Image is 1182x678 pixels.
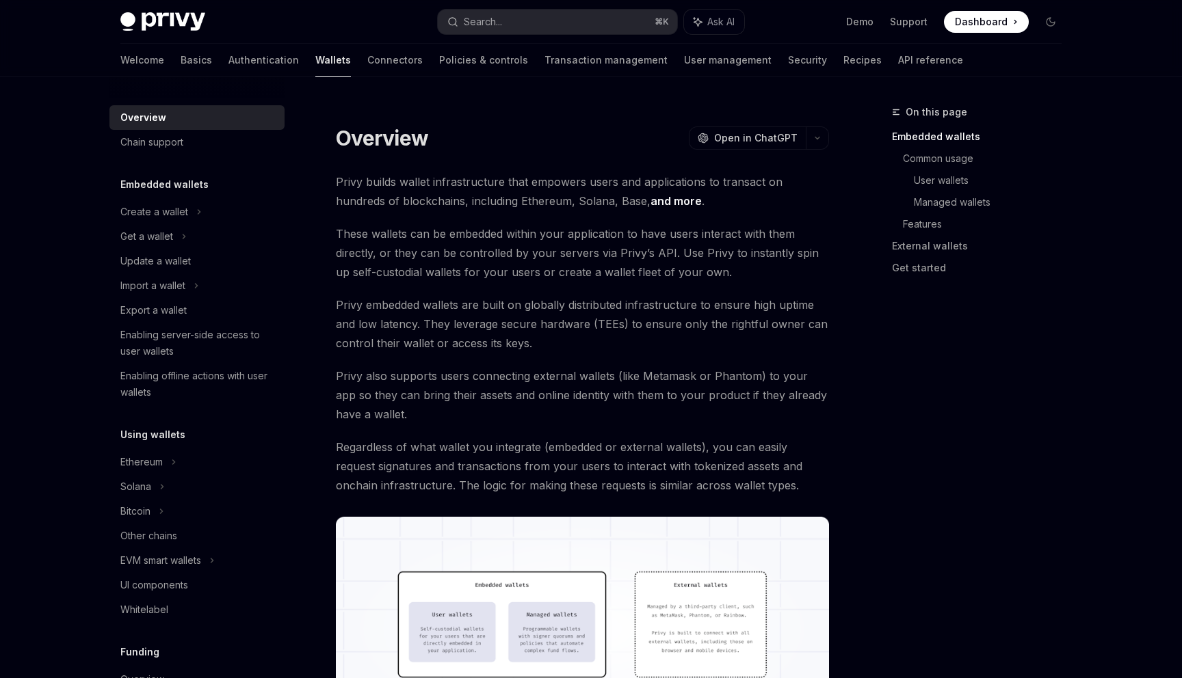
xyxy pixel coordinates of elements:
a: Get started [892,257,1073,279]
span: These wallets can be embedded within your application to have users interact with them directly, ... [336,224,829,282]
a: Overview [109,105,285,130]
a: Enabling offline actions with user wallets [109,364,285,405]
div: Chain support [120,134,183,150]
div: Whitelabel [120,601,168,618]
div: Solana [120,478,151,495]
div: Search... [464,14,502,30]
a: User management [684,44,772,77]
a: UI components [109,573,285,597]
h5: Embedded wallets [120,176,209,193]
div: EVM smart wallets [120,552,201,569]
a: Support [890,15,928,29]
a: Wallets [315,44,351,77]
div: Ethereum [120,454,163,470]
span: Regardless of what wallet you integrate (embedded or external wallets), you can easily request si... [336,437,829,495]
a: Dashboard [944,11,1029,33]
a: and more [651,194,702,208]
div: Update a wallet [120,253,191,269]
a: External wallets [892,235,1073,257]
img: dark logo [120,12,205,31]
a: Features [903,213,1073,235]
a: Chain support [109,130,285,154]
span: On this page [906,104,967,120]
a: API reference [898,44,963,77]
a: Embedded wallets [892,126,1073,148]
a: Other chains [109,524,285,548]
a: User wallets [914,169,1073,191]
a: Connectors [367,44,423,77]
a: Update a wallet [109,249,285,273]
button: Search...⌘K [438,10,677,34]
a: Export a wallet [109,298,285,323]
a: Authentication [228,44,299,77]
a: Security [788,44,827,77]
a: Recipes [843,44,882,77]
a: Welcome [120,44,164,77]
span: Ask AI [707,15,735,29]
div: UI components [120,577,188,593]
span: Open in ChatGPT [714,131,798,145]
div: Bitcoin [120,503,150,519]
h1: Overview [336,126,428,150]
div: Other chains [120,528,177,544]
a: Demo [846,15,874,29]
div: Export a wallet [120,302,187,318]
a: Common usage [903,148,1073,169]
div: Create a wallet [120,204,188,220]
span: Privy builds wallet infrastructure that empowers users and applications to transact on hundreds o... [336,172,829,211]
a: Policies & controls [439,44,528,77]
h5: Using wallets [120,426,185,443]
span: Dashboard [955,15,1008,29]
a: Managed wallets [914,191,1073,213]
a: Transaction management [544,44,668,77]
button: Toggle dark mode [1040,11,1062,33]
div: Overview [120,109,166,126]
div: Get a wallet [120,228,173,245]
h5: Funding [120,644,159,660]
div: Enabling offline actions with user wallets [120,368,276,401]
button: Ask AI [684,10,744,34]
div: Import a wallet [120,277,185,294]
a: Basics [181,44,212,77]
span: Privy also supports users connecting external wallets (like Metamask or Phantom) to your app so t... [336,366,829,424]
button: Open in ChatGPT [689,126,806,150]
span: Privy embedded wallets are built on globally distributed infrastructure to ensure high uptime and... [336,295,829,353]
div: Enabling server-side access to user wallets [120,327,276,360]
a: Whitelabel [109,597,285,622]
a: Enabling server-side access to user wallets [109,323,285,364]
span: ⌘ K [655,16,669,27]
